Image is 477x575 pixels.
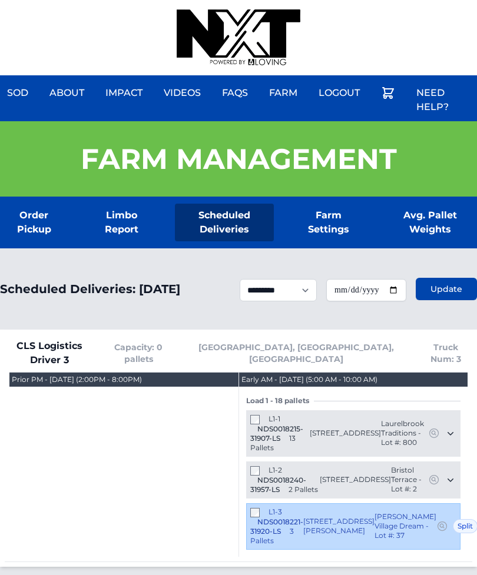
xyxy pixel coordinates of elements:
[87,204,157,241] a: Limbo Report
[187,341,406,365] span: [GEOGRAPHIC_DATA], [GEOGRAPHIC_DATA], [GEOGRAPHIC_DATA]
[262,79,304,107] a: Farm
[269,507,282,516] span: L1-3
[303,517,375,536] span: [STREET_ADDRESS][PERSON_NAME]
[177,9,300,66] img: nextdaysod.com Logo
[98,79,150,107] a: Impact
[109,341,168,365] span: Capacity: 0 pallets
[81,145,397,173] h1: Farm Management
[312,79,367,107] a: Logout
[215,79,255,107] a: FAQs
[425,341,468,365] span: Truck Num: 3
[289,485,318,494] span: 2 Pallets
[246,396,314,406] span: Load 1 - 18 pallets
[9,339,90,367] span: CLS Logistics Driver 3
[409,79,477,121] a: Need Help?
[12,375,142,384] div: Prior PM - [DATE] (2:00PM - 8:00PM)
[42,79,91,107] a: About
[250,527,294,545] span: 3 Pallets
[250,476,306,494] span: NDS0018240-31957-LS
[430,283,462,295] span: Update
[391,466,428,494] span: Bristol Terrace - Lot #: 2
[375,512,436,540] span: [PERSON_NAME] Village Dream - Lot #: 37
[250,424,303,443] span: NDS0018215-31907-LS
[293,204,364,241] a: Farm Settings
[381,419,428,447] span: Laurelbrook Traditions - Lot #: 800
[383,204,477,241] a: Avg. Pallet Weights
[416,278,477,300] button: Update
[157,79,208,107] a: Videos
[269,466,282,474] span: L1-2
[269,414,280,423] span: L1-1
[175,204,274,241] a: Scheduled Deliveries
[241,375,377,384] div: Early AM - [DATE] (5:00 AM - 10:00 AM)
[320,475,391,484] span: [STREET_ADDRESS]
[250,434,296,452] span: 13 Pallets
[310,428,381,438] span: [STREET_ADDRESS]
[250,517,303,536] span: NDS0018221-31920-LS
